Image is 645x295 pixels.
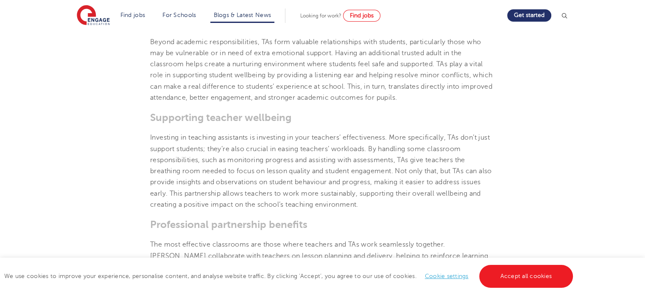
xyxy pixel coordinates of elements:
a: Find jobs [343,10,380,22]
span: Professional partnership benefits [150,219,307,230]
a: Accept all cookies [479,265,573,288]
span: Beyond academic responsibilities, TAs form valuable relationships with students, particularly tho... [150,38,492,101]
span: Looking for work? [300,13,341,19]
span: Find jobs [350,12,374,19]
img: Engage Education [77,5,110,26]
a: Blogs & Latest News [214,12,271,18]
span: Supporting teacher wellbeing [150,112,291,124]
span: We use cookies to improve your experience, personalise content, and analyse website traffic. By c... [4,273,575,279]
a: For Schools [162,12,196,18]
a: Cookie settings [425,273,469,279]
span: Investing in teaching assistants is investing in your teachers’ effectiveness. More specifically,... [150,134,492,208]
a: Get started [507,9,551,22]
a: Find jobs [120,12,145,18]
